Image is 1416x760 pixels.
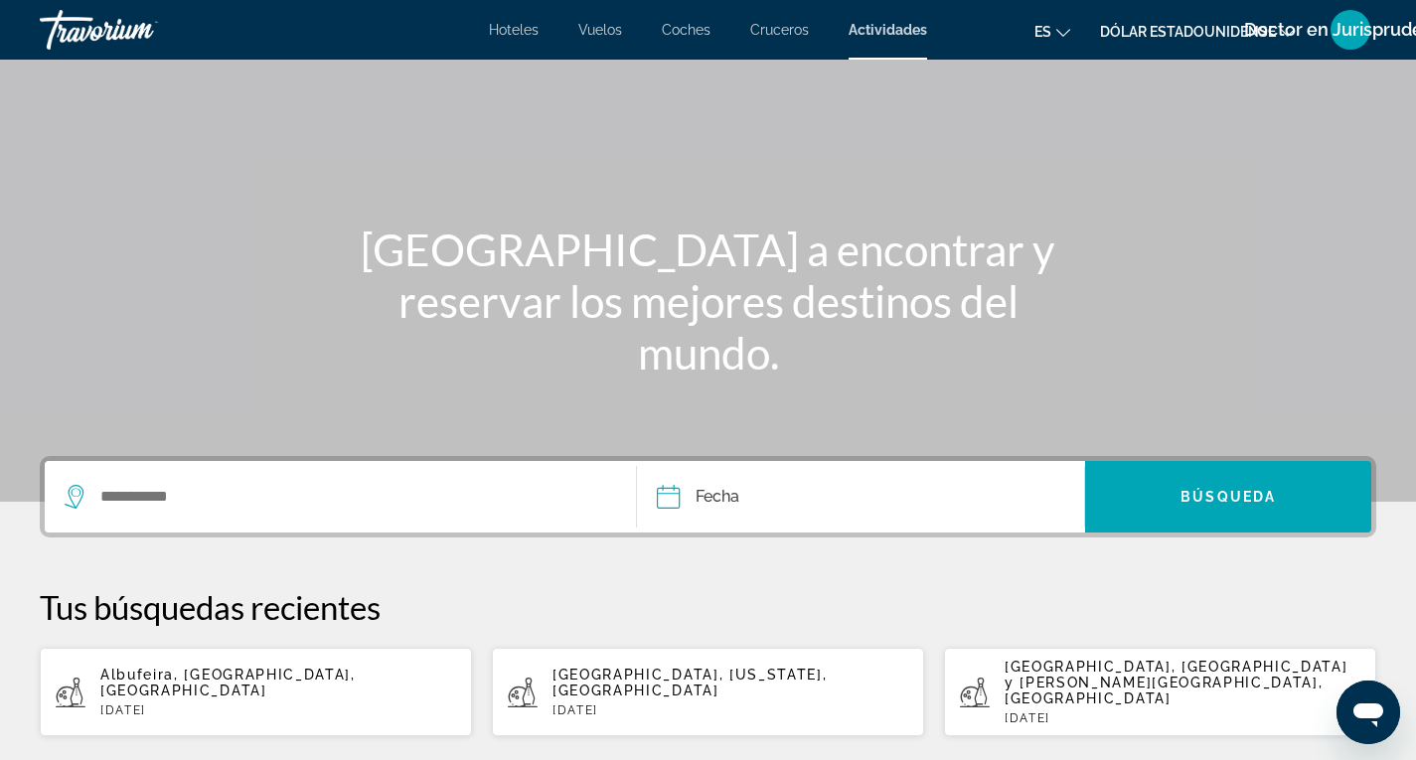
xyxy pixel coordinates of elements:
p: [DATE] [100,703,456,717]
p: [DATE] [1005,711,1360,725]
h1: [GEOGRAPHIC_DATA] a encontrar y reservar los mejores destinos del mundo. [336,224,1081,379]
button: [GEOGRAPHIC_DATA], [US_STATE], [GEOGRAPHIC_DATA][DATE] [492,647,924,737]
a: Cruceros [750,22,809,38]
p: [DATE] [552,703,908,717]
button: Búsqueda [1085,461,1371,532]
button: [GEOGRAPHIC_DATA], [GEOGRAPHIC_DATA] y [PERSON_NAME][GEOGRAPHIC_DATA], [GEOGRAPHIC_DATA][DATE] [944,647,1376,737]
button: Cambiar idioma [1034,17,1070,46]
a: Vuelos [578,22,622,38]
iframe: Botón para iniciar la ventana de mensajería [1337,681,1400,744]
font: es [1034,24,1051,40]
span: [GEOGRAPHIC_DATA], [GEOGRAPHIC_DATA] y [PERSON_NAME][GEOGRAPHIC_DATA], [GEOGRAPHIC_DATA] [1005,659,1347,706]
a: Actividades [849,22,927,38]
button: Menú de usuario [1325,9,1376,51]
p: Tus búsquedas recientes [40,587,1376,627]
a: Travorium [40,4,238,56]
button: Albufeira, [GEOGRAPHIC_DATA], [GEOGRAPHIC_DATA][DATE] [40,647,472,737]
button: Date [657,461,1085,532]
span: [GEOGRAPHIC_DATA], [US_STATE], [GEOGRAPHIC_DATA] [552,667,827,698]
font: Dólar estadounidense [1100,24,1276,40]
span: Búsqueda [1180,489,1276,505]
span: Albufeira, [GEOGRAPHIC_DATA], [GEOGRAPHIC_DATA] [100,667,356,698]
a: Hoteles [489,22,539,38]
button: Cambiar moneda [1100,17,1295,46]
a: Coches [662,22,710,38]
div: Search widget [45,461,1371,532]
